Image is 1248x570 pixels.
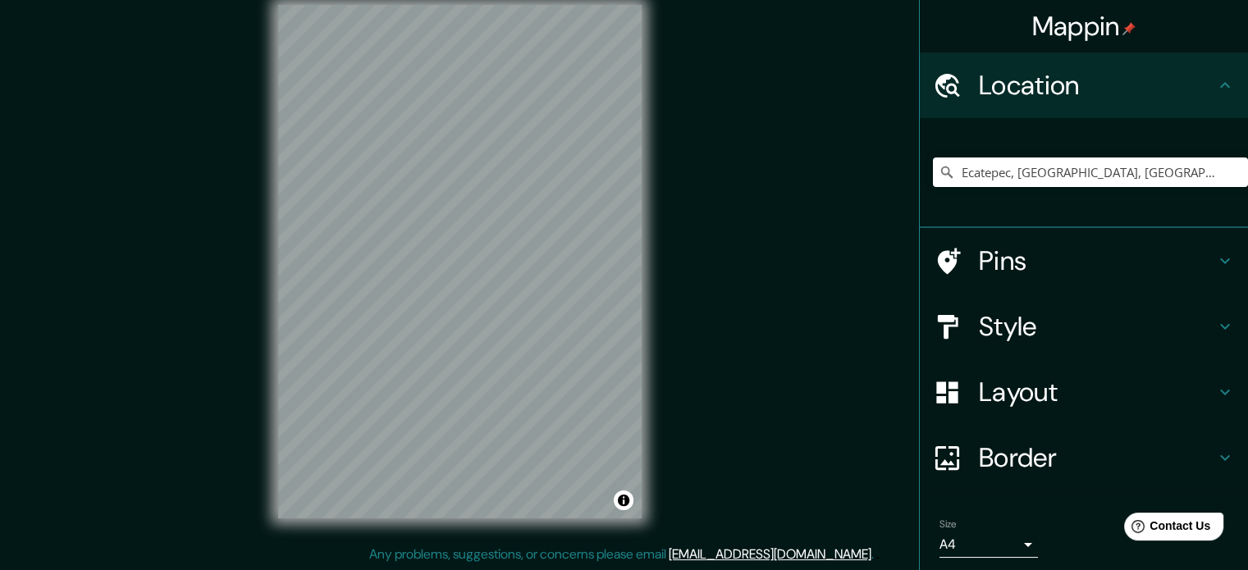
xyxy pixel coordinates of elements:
h4: Mappin [1032,10,1136,43]
div: . [874,545,876,564]
label: Size [939,518,957,531]
div: Pins [920,228,1248,294]
div: Style [920,294,1248,359]
div: Location [920,52,1248,118]
img: pin-icon.png [1122,22,1136,35]
iframe: Help widget launcher [1102,506,1230,552]
div: A4 [939,531,1038,558]
p: Any problems, suggestions, or concerns please email . [369,545,874,564]
div: Border [920,425,1248,490]
h4: Style [979,310,1215,343]
div: Layout [920,359,1248,425]
button: Toggle attribution [614,490,633,510]
h4: Location [979,69,1215,102]
a: [EMAIL_ADDRESS][DOMAIN_NAME] [669,545,871,563]
h4: Pins [979,244,1215,277]
h4: Layout [979,376,1215,408]
h4: Border [979,441,1215,474]
canvas: Map [278,5,642,518]
input: Pick your city or area [933,157,1248,187]
div: . [876,545,880,564]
